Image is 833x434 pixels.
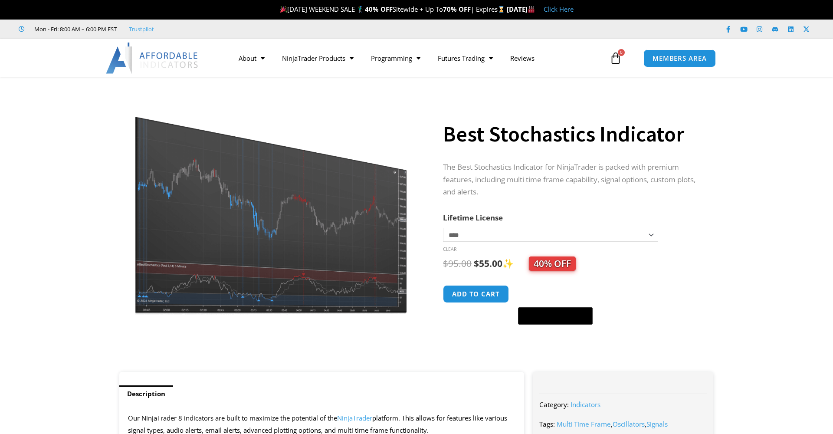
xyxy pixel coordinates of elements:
a: Clear options [443,246,456,252]
a: NinjaTrader [337,414,372,422]
bdi: 55.00 [474,257,502,270]
span: Mon - Fri: 8:00 AM – 6:00 PM EST [32,24,117,34]
img: 🏭 [528,6,535,13]
span: MEMBERS AREA [653,55,707,62]
strong: 40% OFF [365,5,393,13]
a: Signals [646,420,668,428]
span: Tags: [539,420,555,428]
a: About [230,48,273,68]
iframe: Secure express checkout frame [516,284,594,305]
nav: Menu [230,48,607,68]
a: Indicators [571,400,600,409]
a: NinjaTrader Products [273,48,362,68]
strong: [DATE] [507,5,535,13]
button: Add to cart [443,285,509,303]
a: Click Here [544,5,574,13]
a: Trustpilot [129,24,154,34]
img: ⌛ [498,6,505,13]
button: Buy with GPay [518,307,593,325]
span: $ [474,257,479,270]
label: Lifetime License [443,213,503,223]
span: 40% OFF [529,256,576,271]
span: Category: [539,400,569,409]
span: 0 [618,49,625,56]
a: Description [119,385,173,402]
a: Multi Time Frame [557,420,611,428]
bdi: 95.00 [443,257,472,270]
img: 🎉 [280,6,287,13]
strong: 70% OFF [443,5,471,13]
span: The Best Stochastics Indicator for NinjaTrader is packed with premium features, including multi t... [443,162,695,197]
img: LogoAI | Affordable Indicators – NinjaTrader [106,43,199,74]
span: $ [443,257,448,270]
span: ✨ [502,257,576,270]
span: [DATE] WEEKEND SALE 🏌️‍♂️ Sitewide + Up To | Expires [278,5,507,13]
a: Reviews [502,48,543,68]
a: MEMBERS AREA [643,49,716,67]
a: 0 [597,46,635,71]
h1: Best Stochastics Indicator [443,119,696,149]
a: Oscillators [613,420,645,428]
a: Programming [362,48,429,68]
a: Futures Trading [429,48,502,68]
span: , , [557,420,668,428]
